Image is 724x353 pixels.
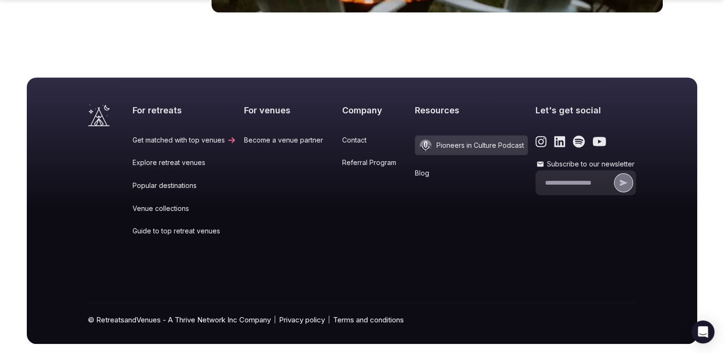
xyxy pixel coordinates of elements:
h2: For venues [244,104,334,116]
a: Link to the retreats and venues LinkedIn page [554,135,565,148]
a: Guide to top retreat venues [133,226,236,236]
a: Link to the retreats and venues Instagram page [535,135,546,148]
a: Explore retreat venues [133,158,236,167]
h2: Company [342,104,408,116]
a: Referral Program [342,158,408,167]
h2: Resources [415,104,528,116]
a: Popular destinations [133,181,236,190]
a: Link to the retreats and venues Spotify page [573,135,585,148]
a: Venue collections [133,204,236,213]
a: Link to the retreats and venues Youtube page [592,135,606,148]
h2: For retreats [133,104,236,116]
a: Get matched with top venues [133,135,236,145]
label: Subscribe to our newsletter [535,159,636,169]
a: Blog [415,168,528,178]
h2: Let's get social [535,104,636,116]
div: Open Intercom Messenger [691,320,714,343]
a: Pioneers in Culture Podcast [415,135,528,155]
a: Contact [342,135,408,145]
a: Visit the homepage [88,104,110,126]
a: Terms and conditions [333,315,404,325]
a: Privacy policy [279,315,325,325]
a: Become a venue partner [244,135,334,145]
div: © RetreatsandVenues - A Thrive Network Inc Company [88,303,636,344]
